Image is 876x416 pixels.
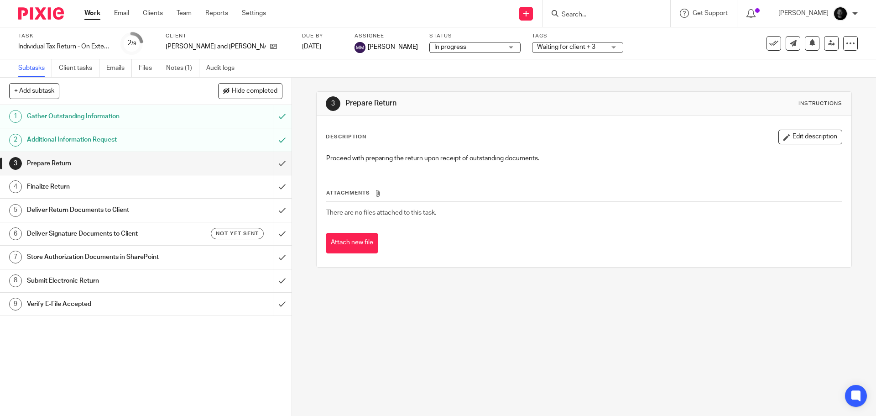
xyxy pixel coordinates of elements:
h1: Deliver Signature Documents to Client [27,227,185,241]
p: Description [326,133,366,141]
a: Clients [143,9,163,18]
h1: Gather Outstanding Information [27,110,185,123]
button: Edit description [778,130,842,144]
p: [PERSON_NAME] [778,9,829,18]
label: Status [429,32,521,40]
div: 9 [9,298,22,311]
h1: Prepare Return [27,157,185,170]
small: /9 [131,41,136,46]
div: 8 [9,274,22,287]
span: There are no files attached to this task. [326,210,436,216]
button: + Add subtask [9,83,59,99]
label: Tags [532,32,623,40]
span: Attachments [326,190,370,195]
div: 3 [326,96,340,111]
img: Pixie [18,7,64,20]
div: 1 [9,110,22,123]
a: Files [139,59,159,77]
label: Due by [302,32,343,40]
span: Waiting for client + 3 [537,44,595,50]
span: [DATE] [302,43,321,50]
span: Hide completed [232,88,277,95]
h1: Verify E-File Accepted [27,297,185,311]
a: Subtasks [18,59,52,77]
span: In progress [434,44,466,50]
span: Get Support [693,10,728,16]
p: Proceed with preparing the return upon receipt of outstanding documents. [326,154,841,163]
label: Task [18,32,109,40]
a: Settings [242,9,266,18]
label: Client [166,32,291,40]
a: Team [177,9,192,18]
label: Assignee [355,32,418,40]
p: [PERSON_NAME] and [PERSON_NAME] [166,42,266,51]
a: Notes (1) [166,59,199,77]
div: 7 [9,251,22,263]
button: Hide completed [218,83,282,99]
h1: Deliver Return Documents to Client [27,203,185,217]
div: 4 [9,180,22,193]
span: Not yet sent [216,230,259,237]
h1: Additional Information Request [27,133,185,147]
div: 3 [9,157,22,170]
img: Chris.jpg [833,6,848,21]
h1: Submit Electronic Return [27,274,185,288]
h1: Finalize Return [27,180,185,194]
h1: Store Authorization Documents in SharePoint [27,250,185,264]
span: [PERSON_NAME] [368,42,418,52]
img: svg%3E [355,42,365,53]
a: Client tasks [59,59,99,77]
a: Email [114,9,129,18]
div: 2 [9,134,22,147]
input: Search [561,11,643,19]
a: Emails [106,59,132,77]
div: Instructions [798,100,842,107]
a: Reports [205,9,228,18]
div: Individual Tax Return - On Extension [18,42,109,51]
div: 5 [9,204,22,217]
div: 2 [127,38,136,48]
div: 6 [9,227,22,240]
a: Audit logs [206,59,241,77]
a: Work [84,9,100,18]
h1: Prepare Return [345,99,604,108]
button: Attach new file [326,233,378,253]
